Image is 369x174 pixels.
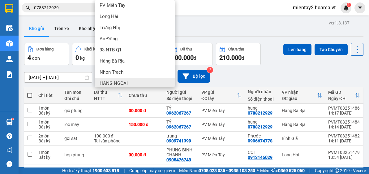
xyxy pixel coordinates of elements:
div: PV Miền Tây [201,136,242,141]
span: Cung cấp máy in - giấy in: [129,167,178,174]
div: Chưa thu [129,93,160,98]
span: Hỗ trợ kỹ thuật: [62,167,119,174]
div: 1 món [38,150,58,155]
span: Hàng Bà Rịa [100,58,125,64]
span: HANG NGOAI [100,80,128,86]
span: search [26,6,30,10]
div: HANG NGOAI [53,5,106,20]
div: 0962067267 [166,111,191,115]
span: Gửi: [5,6,15,12]
div: 2 món [38,133,58,138]
div: PVMT08251479 [328,150,360,155]
div: Chưa thu [228,47,244,51]
div: tx Hao [5,20,49,28]
div: hop ptung [64,152,88,157]
img: icon-new-feature [343,5,349,11]
th: Toggle SortBy [325,87,363,104]
span: 4 [28,54,31,61]
button: Trên xe [49,21,74,36]
th: Toggle SortBy [91,87,126,104]
div: 0962067267 [166,124,191,129]
div: PVMT08251486 [328,106,360,111]
span: Miền Nam [179,167,255,174]
span: ⚪️ [257,169,259,172]
input: Tìm tên, số ĐT hoặc mã đơn [34,4,107,11]
div: ĐC lấy [201,96,237,101]
div: 150.000 đ [129,122,160,127]
button: Lên hàng [283,44,311,55]
div: Ghi chú [64,96,88,101]
div: TÝ [166,106,195,111]
div: 0788212929 [248,124,272,129]
div: 0913146029 [248,155,272,160]
span: mientay2.hoamaivt [288,4,341,11]
input: Select a date range. [24,72,92,82]
sup: 1 [12,118,14,120]
div: 0906674778 [248,138,272,143]
span: Long Hải [100,13,118,20]
span: kg [80,56,85,61]
div: 0788212929 [248,111,272,115]
span: đ [242,56,244,61]
div: Bất kỳ [38,155,58,160]
sup: 1 [347,3,351,7]
div: 14:11 [DATE] [328,138,360,143]
img: warehouse-icon [6,119,13,125]
span: copyright [335,168,339,173]
div: PVMT08251484 [328,120,360,124]
div: PV Miền Tây [201,122,242,127]
div: Đã thu [94,90,118,95]
span: 93 NTB Q1 [100,47,122,53]
div: Tên món [64,90,88,95]
img: warehouse-icon [6,56,13,62]
span: 0 [75,54,79,61]
img: warehouse-icon [6,40,13,47]
div: 1 món [38,106,58,111]
div: hung [248,106,276,111]
span: question-circle [6,133,12,139]
button: Đã thu100.000đ [168,43,213,65]
div: 0908476749 [166,157,191,162]
div: Tại văn phòng [94,138,123,143]
div: Người gửi [166,90,195,95]
div: 1 món [38,120,58,124]
div: Long Hải [282,152,322,157]
div: Số điện thoại [248,97,276,102]
div: 0909741399 [166,138,191,143]
span: 210.000 [219,54,242,61]
div: loc may [64,122,88,127]
img: warehouse-icon [6,25,13,31]
div: 100.000 đ [94,133,123,138]
div: hung [248,120,276,124]
div: PVMT08251482 [328,133,360,138]
button: Chưa thu210.000đ [216,43,261,65]
div: Bất kỳ [38,124,58,129]
div: Đơn hàng [36,47,54,51]
span: Miền Bắc [260,167,305,174]
div: 13:54 [DATE] [328,155,360,160]
div: COT [248,150,276,155]
div: HTTT [94,96,118,101]
div: ver 1.8.137 [329,20,350,26]
span: Nhận: [53,6,68,12]
span: Trưng Nhị [100,24,120,31]
strong: 0708 023 035 - 0935 103 250 [199,168,255,173]
button: Kho gửi [24,21,49,36]
div: Hàng Bà Rịa [282,108,322,113]
div: 14:17 [DATE] [328,111,360,115]
div: Bình Giã [282,136,322,141]
strong: 0369 525 060 [278,168,305,173]
div: Đã thu [180,47,192,51]
th: Toggle SortBy [198,87,245,104]
div: 30.000 đ [129,108,160,113]
div: Bất kỳ [38,111,58,115]
div: VP gửi [201,90,237,95]
span: | [309,167,310,174]
div: Bất kỳ [38,138,58,143]
span: đ [194,56,196,61]
button: Đơn hàng4đơn [24,43,69,65]
div: Mã GD [328,90,355,95]
span: 100.000 [171,54,194,61]
div: Khối lượng [84,47,103,51]
sup: 2 [207,67,213,73]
